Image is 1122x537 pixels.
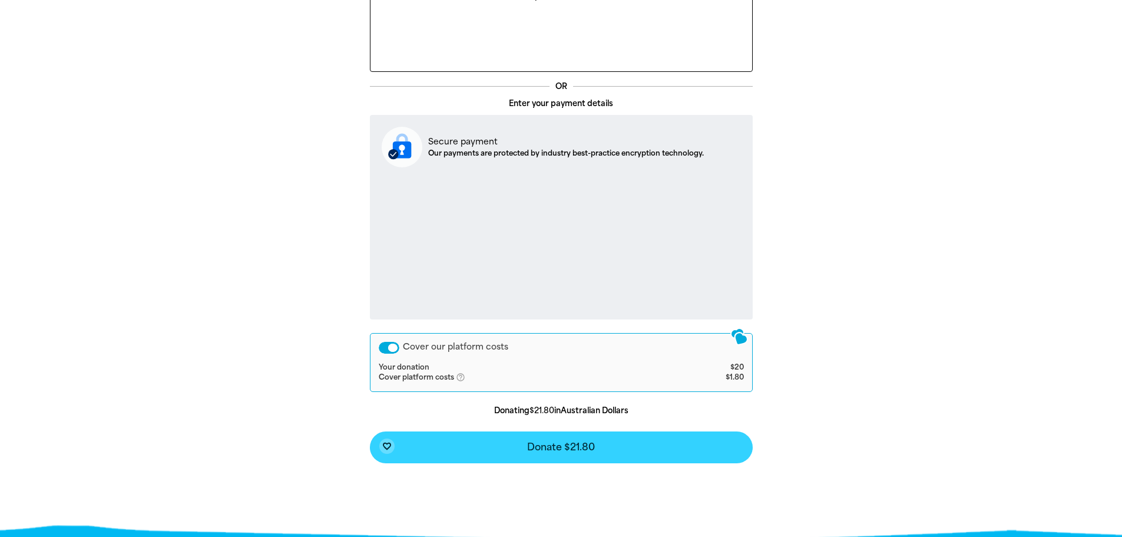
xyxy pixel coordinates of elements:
[456,373,475,382] i: help_outlined
[382,442,392,451] i: favorite_border
[527,443,595,452] span: Donate $21.80
[376,32,746,64] iframe: PayPal-paypal
[370,98,753,110] p: Enter your payment details
[370,431,753,463] button: favorite_borderDonate $21.80
[379,177,743,309] iframe: Secure payment input frame
[379,342,399,354] button: Cover our platform costs
[376,2,746,27] iframe: Secure payment button frame
[529,406,554,415] b: $21.80
[370,405,753,417] p: Donating in Australian Dollars
[379,373,681,383] td: Cover platform costs
[681,363,744,373] td: $20
[428,148,704,159] p: Our payments are protected by industry best-practice encryption technology.
[379,363,681,373] td: Your donation
[681,373,744,383] td: $1.80
[428,136,704,148] p: Secure payment
[550,81,573,93] p: OR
